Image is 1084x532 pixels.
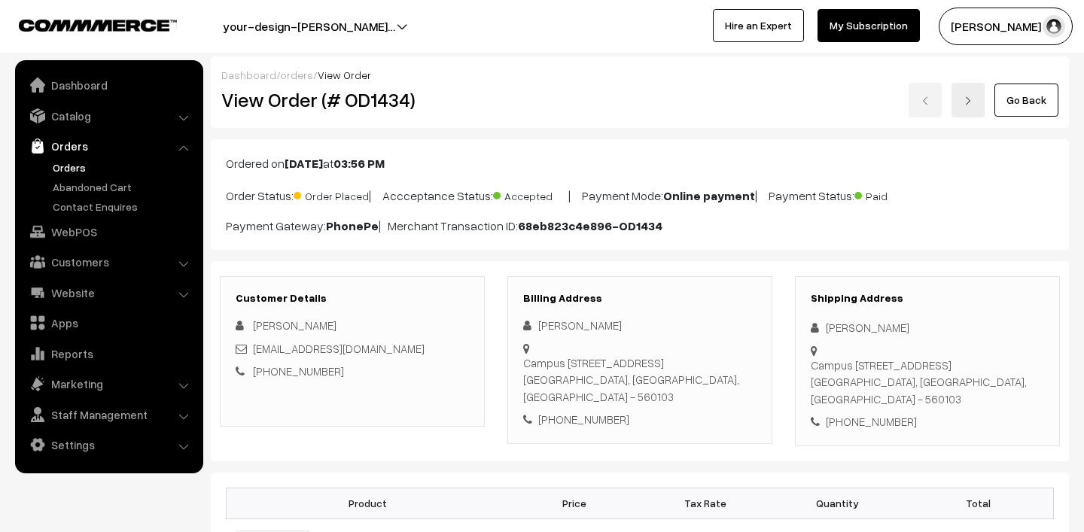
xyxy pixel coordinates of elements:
[811,292,1044,305] h3: Shipping Address
[49,160,198,175] a: Orders
[226,217,1054,235] p: Payment Gateway: | Merchant Transaction ID:
[19,309,198,336] a: Apps
[318,68,371,81] span: View Order
[333,156,385,171] b: 03:56 PM
[811,413,1044,430] div: [PHONE_NUMBER]
[811,319,1044,336] div: [PERSON_NAME]
[903,488,1054,518] th: Total
[1043,15,1065,38] img: user
[523,292,757,305] h3: Billing Address
[523,411,757,428] div: [PHONE_NUMBER]
[253,364,344,378] a: [PHONE_NUMBER]
[640,488,772,518] th: Tax Rate
[19,340,198,367] a: Reports
[772,488,903,518] th: Quantity
[227,488,509,518] th: Product
[854,184,930,204] span: Paid
[253,342,425,355] a: [EMAIL_ADDRESS][DOMAIN_NAME]
[280,68,313,81] a: orders
[818,9,920,42] a: My Subscription
[221,67,1058,83] div: / /
[19,279,198,306] a: Website
[811,357,1044,408] div: Campus [STREET_ADDRESS] [GEOGRAPHIC_DATA], [GEOGRAPHIC_DATA], [GEOGRAPHIC_DATA] - 560103
[523,317,757,334] div: [PERSON_NAME]
[19,20,177,31] img: COMMMERCE
[19,431,198,458] a: Settings
[253,318,336,332] span: [PERSON_NAME]
[518,218,662,233] b: 68eb823c4e896-OD1434
[713,9,804,42] a: Hire an Expert
[236,292,469,305] h3: Customer Details
[226,184,1054,205] p: Order Status: | Accceptance Status: | Payment Mode: | Payment Status:
[226,154,1054,172] p: Ordered on at
[523,354,757,406] div: Campus [STREET_ADDRESS] [GEOGRAPHIC_DATA], [GEOGRAPHIC_DATA], [GEOGRAPHIC_DATA] - 560103
[19,370,198,397] a: Marketing
[663,188,755,203] b: Online payment
[508,488,640,518] th: Price
[19,102,198,129] a: Catalog
[294,184,369,204] span: Order Placed
[285,156,323,171] b: [DATE]
[326,218,379,233] b: PhonePe
[221,68,276,81] a: Dashboard
[19,401,198,428] a: Staff Management
[19,218,198,245] a: WebPOS
[19,248,198,275] a: Customers
[964,96,973,105] img: right-arrow.png
[49,179,198,195] a: Abandoned Cart
[221,88,486,111] h2: View Order (# OD1434)
[49,199,198,214] a: Contact Enquires
[493,184,568,204] span: Accepted
[19,15,151,33] a: COMMMERCE
[19,132,198,160] a: Orders
[939,8,1073,45] button: [PERSON_NAME] N.P
[994,84,1058,117] a: Go Back
[170,8,448,45] button: your-design-[PERSON_NAME]…
[19,71,198,99] a: Dashboard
